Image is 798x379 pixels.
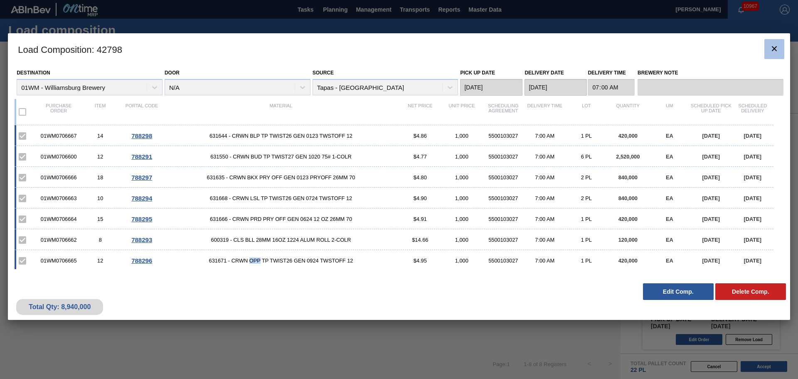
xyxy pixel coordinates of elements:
div: 7:00 AM [524,133,566,139]
div: Material [163,103,399,121]
h3: Load Composition : 42798 [8,33,790,65]
span: [DATE] [702,133,720,139]
div: 01WM0706662 [38,237,79,243]
span: 788291 [131,153,152,160]
div: 1 PL [566,216,607,222]
label: Pick up Date [460,70,495,76]
div: 5500103027 [483,195,524,201]
div: Net Price [399,103,441,121]
span: [DATE] [744,237,761,243]
span: EA [666,258,673,264]
span: [DATE] [744,154,761,160]
span: [DATE] [702,237,720,243]
div: $4.77 [399,154,441,160]
div: 1 PL [566,237,607,243]
span: [DATE] [702,154,720,160]
span: 631666 - CRWN PRD PRY OFF GEN 0624 12 OZ 26MM 70 [163,216,399,222]
div: Go to Order [121,132,163,139]
div: Portal code [121,103,163,121]
span: 600319 - CLS BLL 28MM 16OZ 1224 ALUM ROLL 2-COLR [163,237,399,243]
button: Delete Comp. [715,283,786,300]
span: EA [666,174,673,181]
input: mm/dd/yyyy [525,79,587,96]
div: Go to Order [121,236,163,243]
label: Destination [17,70,50,76]
span: [DATE] [702,174,720,181]
div: 15 [79,216,121,222]
span: EA [666,237,673,243]
div: 1 PL [566,133,607,139]
div: 7:00 AM [524,195,566,201]
div: 5500103027 [483,258,524,264]
div: Quantity [607,103,649,121]
div: 01WM0706667 [38,133,79,139]
span: [DATE] [702,258,720,264]
div: Unit Price [441,103,483,121]
div: 1,000 [441,195,483,201]
label: Delivery Time [588,67,635,79]
div: 7:00 AM [524,174,566,181]
div: Go to Order [121,257,163,264]
div: 5500103027 [483,133,524,139]
button: Edit Comp. [643,283,714,300]
span: 840,000 [618,174,638,181]
div: 7:00 AM [524,216,566,222]
label: Source [313,70,334,76]
div: Go to Order [121,195,163,202]
div: 10 [79,195,121,201]
div: $4.95 [399,258,441,264]
div: 01WM0706666 [38,174,79,181]
span: 420,000 [618,216,638,222]
div: 5500103027 [483,154,524,160]
div: $4.91 [399,216,441,222]
span: 788294 [131,195,152,202]
span: 840,000 [618,195,638,201]
div: $4.86 [399,133,441,139]
div: Scheduled Delivery [732,103,773,121]
div: 7:00 AM [524,154,566,160]
div: Go to Order [121,174,163,181]
div: 1,000 [441,258,483,264]
span: 631644 - CRWN BLP TP TWIST26 GEN 0123 TWSTOFF 12 [163,133,399,139]
label: Brewery Note [638,67,783,79]
span: 2,520,000 [616,154,640,160]
div: $4.90 [399,195,441,201]
div: Lot [566,103,607,121]
div: 7:00 AM [524,258,566,264]
span: 631635 - CRWN BKX PRY OFF GEN 0123 PRYOFF 26MM 70 [163,174,399,181]
div: 1,000 [441,133,483,139]
span: 420,000 [618,258,638,264]
span: EA [666,216,673,222]
div: 6 PL [566,154,607,160]
span: EA [666,195,673,201]
div: Purchase order [38,103,79,121]
span: 631550 - CRWN BUD TP TWIST27 GEN 1020 75# 1-COLR [163,154,399,160]
div: 8 [79,237,121,243]
div: 14 [79,133,121,139]
div: 1,000 [441,154,483,160]
span: [DATE] [744,133,761,139]
div: 1 PL [566,258,607,264]
span: [DATE] [702,216,720,222]
span: EA [666,154,673,160]
span: [DATE] [702,195,720,201]
span: 420,000 [618,133,638,139]
div: 2 PL [566,174,607,181]
span: 631668 - CRWN LSL TP TWIST26 GEN 0724 TWSTOFF 12 [163,195,399,201]
label: Door [165,70,180,76]
div: 5500103027 [483,216,524,222]
span: 788295 [131,216,152,223]
div: 5500103027 [483,174,524,181]
div: 01WM0706600 [38,154,79,160]
div: Go to Order [121,216,163,223]
span: [DATE] [744,216,761,222]
span: [DATE] [744,174,761,181]
div: 01WM0706664 [38,216,79,222]
span: 788297 [131,174,152,181]
div: Item [79,103,121,121]
span: 788293 [131,236,152,243]
div: 5500103027 [483,237,524,243]
div: $14.66 [399,237,441,243]
input: mm/dd/yyyy [460,79,522,96]
span: [DATE] [744,195,761,201]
